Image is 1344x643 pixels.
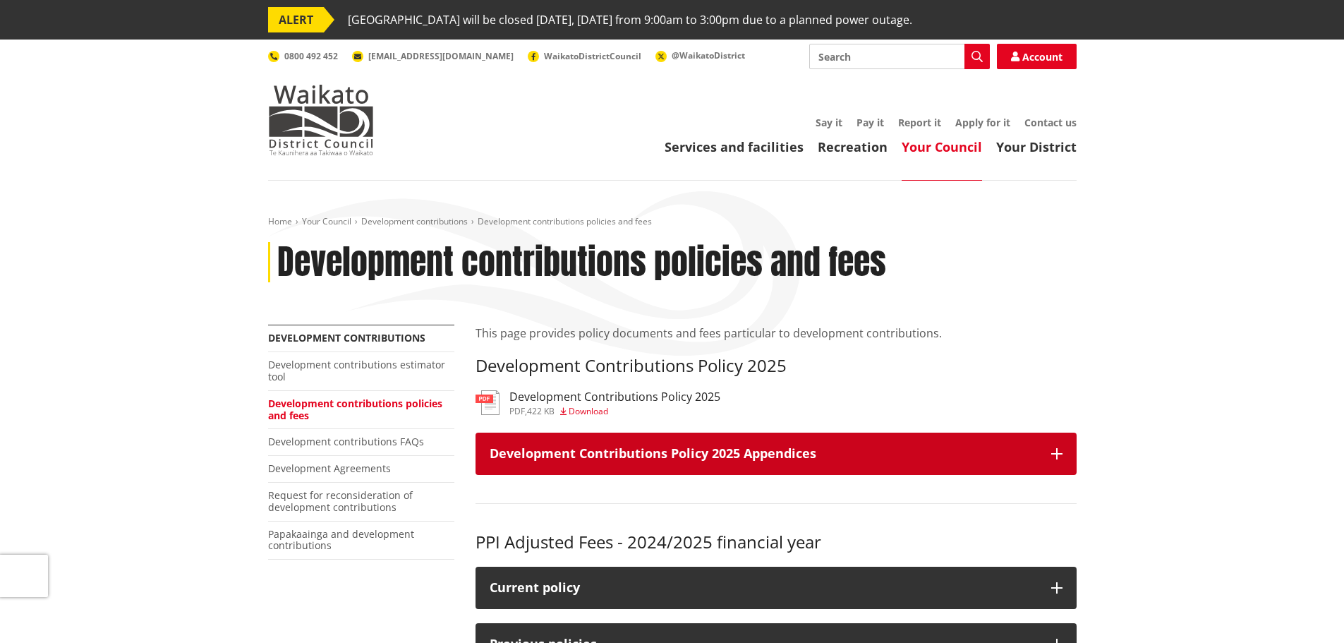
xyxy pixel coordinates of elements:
button: Current policy [476,567,1077,609]
div: Current policy [490,581,1037,595]
h1: Development contributions policies and fees [277,242,886,283]
span: @WaikatoDistrict [672,49,745,61]
h3: Development Contributions Policy 2025 [509,390,720,404]
span: pdf [509,405,525,417]
a: Report it [898,116,941,129]
p: This page provides policy documents and fees particular to development contributions. [476,325,1077,342]
a: Development contributions [361,215,468,227]
span: [GEOGRAPHIC_DATA] will be closed [DATE], [DATE] from 9:00am to 3:00pm due to a planned power outage. [348,7,912,32]
a: Your District [996,138,1077,155]
a: WaikatoDistrictCouncil [528,50,641,62]
span: ALERT [268,7,324,32]
a: @WaikatoDistrict [655,49,745,61]
a: 0800 492 452 [268,50,338,62]
img: Waikato District Council - Te Kaunihera aa Takiwaa o Waikato [268,85,374,155]
span: 0800 492 452 [284,50,338,62]
a: Your Council [902,138,982,155]
a: Development Agreements [268,462,391,475]
a: Contact us [1024,116,1077,129]
a: Pay it [856,116,884,129]
span: Development contributions policies and fees [478,215,652,227]
input: Search input [809,44,990,69]
a: Your Council [302,215,351,227]
span: 422 KB [527,405,555,417]
h3: Development Contributions Policy 2025 [476,356,1077,376]
a: Papakaainga and development contributions [268,527,414,553]
span: WaikatoDistrictCouncil [544,50,641,62]
iframe: Messenger Launcher [1279,584,1330,635]
a: Development contributions policies and fees [268,397,442,422]
div: , [509,407,720,416]
a: Development contributions estimator tool [268,358,445,383]
a: Request for reconsideration of development contributions [268,488,413,514]
img: document-pdf.svg [476,390,500,415]
span: Download [569,405,608,417]
h3: Development Contributions Policy 2025 Appendices [490,447,1037,461]
button: Development Contributions Policy 2025 Appendices [476,433,1077,475]
a: Account [997,44,1077,69]
h3: PPI Adjusted Fees - 2024/2025 financial year [476,532,1077,553]
a: Recreation [818,138,888,155]
span: [EMAIL_ADDRESS][DOMAIN_NAME] [368,50,514,62]
a: Say it [816,116,842,129]
a: Development contributions [268,331,425,344]
a: Development contributions FAQs [268,435,424,448]
a: Development Contributions Policy 2025 pdf,422 KB Download [476,390,720,416]
a: Services and facilities [665,138,804,155]
nav: breadcrumb [268,216,1077,228]
a: [EMAIL_ADDRESS][DOMAIN_NAME] [352,50,514,62]
a: Home [268,215,292,227]
a: Apply for it [955,116,1010,129]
